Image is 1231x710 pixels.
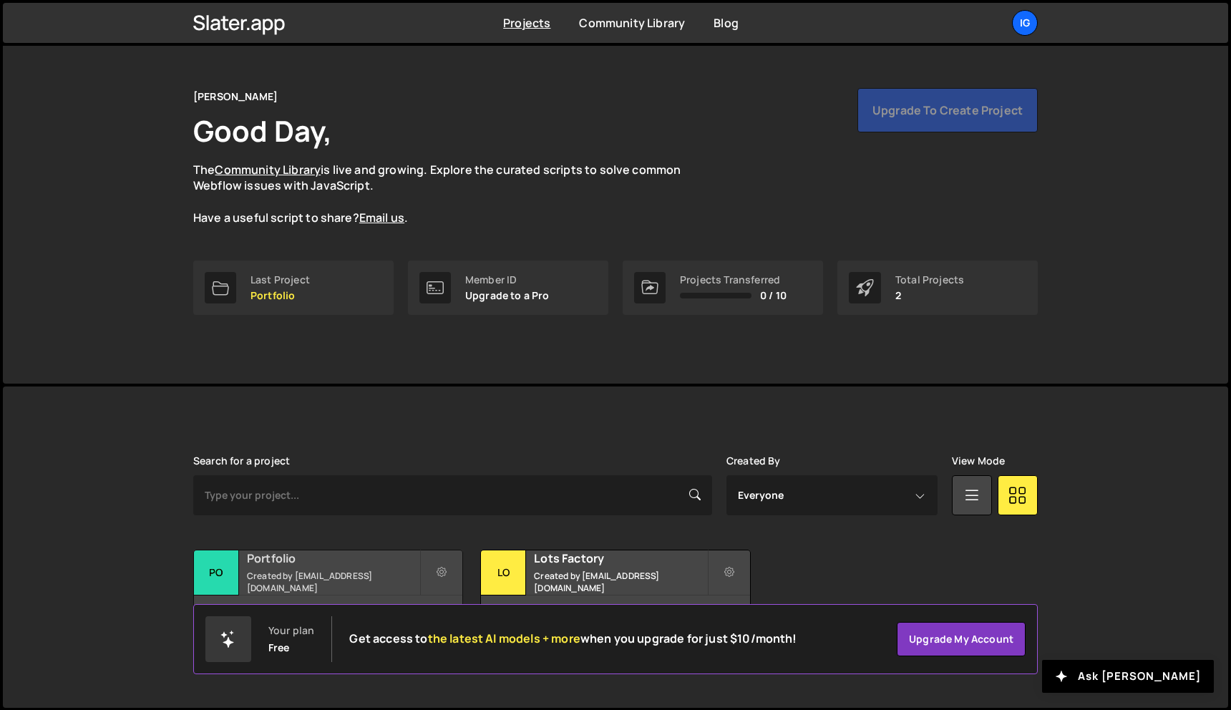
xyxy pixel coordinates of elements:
div: Last Project [250,274,310,286]
label: View Mode [952,455,1005,467]
div: Po [194,550,239,595]
p: The is live and growing. Explore the curated scripts to solve common Webflow issues with JavaScri... [193,162,709,226]
p: Upgrade to a Pro [465,290,550,301]
div: 11 pages, last updated by [DATE] [481,595,749,638]
button: Ask [PERSON_NAME] [1042,660,1214,693]
a: Projects [503,15,550,31]
p: 2 [895,290,964,301]
a: Upgrade my account [897,622,1026,656]
h2: Lots Factory [534,550,706,566]
div: Total Projects [895,274,964,286]
h2: Portfolio [247,550,419,566]
a: Lo Lots Factory Created by [EMAIL_ADDRESS][DOMAIN_NAME] 11 pages, last updated by [DATE] [480,550,750,639]
label: Created By [726,455,781,467]
h1: Good Day, [193,111,332,150]
div: 12 pages, last updated by [DATE] [194,595,462,638]
p: Portfolio [250,290,310,301]
input: Type your project... [193,475,712,515]
small: Created by [EMAIL_ADDRESS][DOMAIN_NAME] [247,570,419,594]
span: 0 / 10 [760,290,787,301]
a: Blog [714,15,739,31]
label: Search for a project [193,455,290,467]
a: Po Portfolio Created by [EMAIL_ADDRESS][DOMAIN_NAME] 12 pages, last updated by [DATE] [193,550,463,639]
small: Created by [EMAIL_ADDRESS][DOMAIN_NAME] [534,570,706,594]
a: Community Library [579,15,685,31]
div: Member ID [465,274,550,286]
div: Lo [481,550,526,595]
a: Last Project Portfolio [193,261,394,315]
a: Community Library [215,162,321,177]
a: Ig [1012,10,1038,36]
a: Email us [359,210,404,225]
div: Projects Transferred [680,274,787,286]
div: [PERSON_NAME] [193,88,278,105]
div: Your plan [268,625,314,636]
span: the latest AI models + more [428,631,580,646]
h2: Get access to when you upgrade for just $10/month! [349,632,797,646]
div: Free [268,642,290,653]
